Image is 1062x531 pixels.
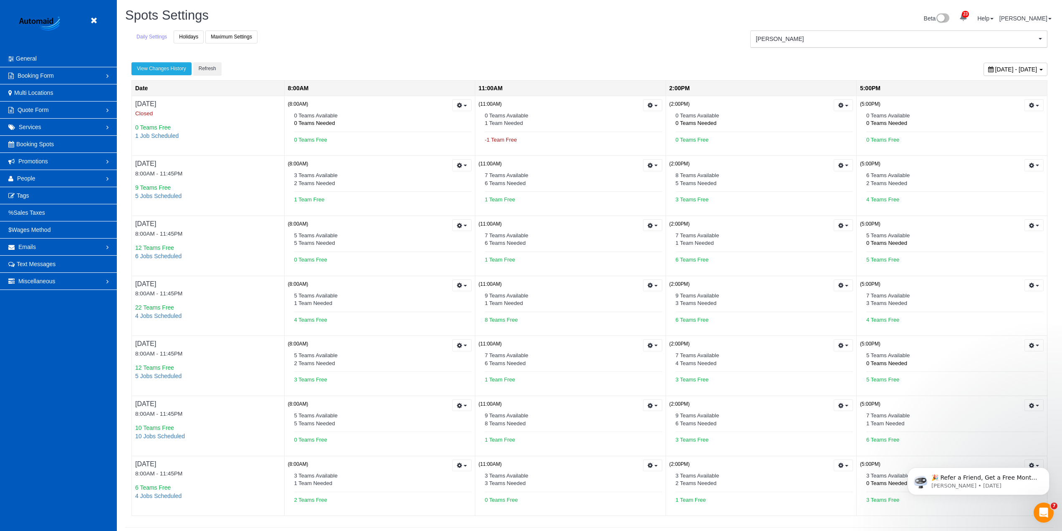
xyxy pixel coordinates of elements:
a: [DATE] [135,400,156,407]
a: 7 Teams Available [866,412,910,419]
span: 1 Team Free [485,376,515,383]
a: 9 Teams Available [485,412,528,419]
span: Tags [17,192,29,199]
small: (11:00AM) [479,161,502,167]
span: 4 Teams Free [866,196,899,203]
span: 1 Team Free [485,196,515,203]
a: 3 Teams Available [485,473,528,479]
span: Promotions [18,158,48,165]
a: 7 Teams Available [485,232,528,239]
small: (2:00PM) [669,101,690,107]
span: 0 Teams Free [676,137,709,143]
span: 0 Teams Needed [866,120,907,126]
span: 22 Teams Free [135,304,174,311]
a: 6 Teams Needed [485,180,526,186]
iframe: Intercom live chat [1034,503,1054,523]
button: View Changes History [131,62,192,75]
span: 0 Teams Free [294,437,327,443]
a: Maximum Settings [205,30,257,43]
span: 1 Team Free [485,257,515,263]
small: (5:00PM) [860,101,880,107]
a: [DATE] [135,160,156,167]
a: 5 Teams Available [294,292,338,299]
a: 6 Teams Available [866,172,910,178]
span: 0 Teams Free [866,137,899,143]
small: (8:00AM) [288,161,308,167]
span: 4 Teams Free [866,317,899,323]
a: 7 Teams Available [676,232,719,239]
span: 0 Teams Needed [866,480,907,486]
a: 7 Teams Available [676,352,719,358]
small: (11:00AM) [479,281,502,287]
span: 0 Teams Needed [866,360,907,366]
a: 3 Teams Available [676,473,719,479]
span: 3 Teams Free [676,196,709,203]
span: 0 Teams Free [485,497,518,503]
span: 1 Team Free [676,497,706,503]
a: Holidays [174,30,204,43]
span: People [17,175,35,182]
a: 23 [955,8,971,27]
span: 1 Team Free [485,437,515,443]
a: 3 Teams Available [294,172,338,178]
small: (5:00PM) [860,461,880,467]
span: 7 [1051,503,1057,509]
a: 2 Teams Needed [294,180,335,186]
small: (8:00AM) [288,281,308,287]
a: 1 Team Needed [294,300,333,306]
small: (8:00AM) [288,461,308,467]
a: 4 Jobs Scheduled [135,493,182,499]
a: 7 Teams Available [485,352,528,358]
a: 3 Teams Needed [866,300,907,306]
a: 8:00AM - 11:45PM [135,170,182,177]
span: 0 Teams Needed [866,240,907,246]
small: (2:00PM) [669,221,690,227]
a: 0 Teams Available [866,112,910,119]
a: 5 Teams Available [866,232,910,239]
span: 5 Teams Free [866,376,899,383]
button: Refresh [193,62,222,75]
a: 10 Jobs Scheduled [135,433,185,440]
span: [PERSON_NAME] [756,35,1037,43]
a: 8 Teams Available [676,172,719,178]
a: [DATE] [135,100,156,107]
small: (5:00PM) [860,401,880,407]
a: 5 Teams Needed [676,180,716,186]
small: (8:00AM) [288,401,308,407]
a: 7 Teams Available [485,172,528,178]
small: (2:00PM) [669,281,690,287]
a: 6 Teams Needed [485,360,526,366]
a: 8:00AM - 11:45PM [135,411,182,417]
a: 2 Teams Needed [866,180,907,186]
td: 2:00PM [666,80,856,96]
small: (11:00AM) [479,221,502,227]
a: [DATE] [135,460,156,467]
a: 9 Teams Available [676,292,719,299]
span: 3 Teams Free [676,437,709,443]
td: 11:00AM [475,80,666,96]
span: 2 Teams Free [294,497,327,503]
img: New interface [936,13,949,24]
a: 8 Teams Needed [485,420,526,427]
a: [DATE] [135,340,156,347]
span: Miscellaneous [18,278,55,285]
a: Help [977,15,994,22]
a: 1 Team Needed [866,420,905,427]
small: (11:00AM) [479,461,502,467]
span: 1 Team Free [294,196,325,203]
span: Spots Settings [125,8,209,23]
a: 2 Teams Needed [676,480,716,486]
span: 5 Teams Free [866,257,899,263]
a: 1 Team Needed [485,300,523,306]
ol: Everett [750,30,1047,48]
a: [PERSON_NAME] [999,15,1052,22]
span: 0 Teams Free [294,137,327,143]
small: (5:00PM) [860,161,880,167]
small: (2:00PM) [669,161,690,167]
a: 0 Teams Available [676,112,719,119]
a: 5 Teams Available [866,352,910,358]
a: 3 Teams Available [866,473,910,479]
span: Multi Locations [14,89,53,96]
